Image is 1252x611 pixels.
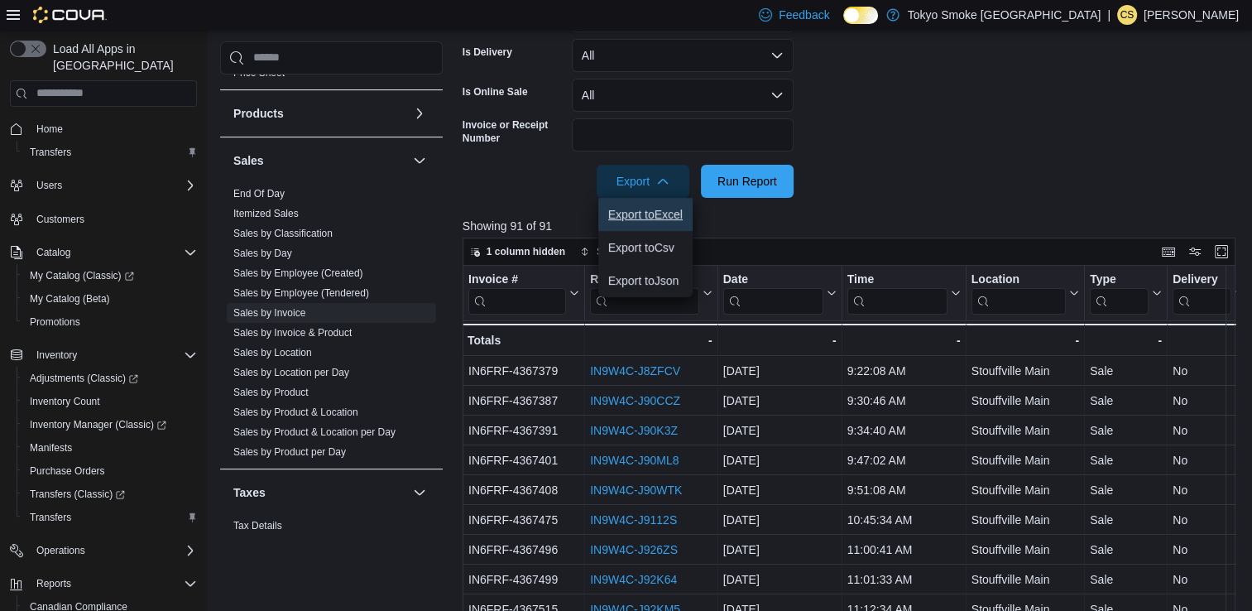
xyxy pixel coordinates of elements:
[843,7,878,24] input: Dark Mode
[233,445,346,459] span: Sales by Product per Day
[971,272,1065,314] div: Location
[233,228,333,239] a: Sales by Classification
[971,570,1079,589] div: Stouffville Main
[847,272,947,287] div: Time
[233,406,358,419] span: Sales by Product & Location
[847,570,961,589] div: 11:01:33 AM
[23,368,145,388] a: Adjustments (Classic)
[30,269,134,282] span: My Catalog (Classic)
[23,461,197,481] span: Purchase Orders
[597,245,640,258] span: Sort fields
[36,179,62,192] span: Users
[17,310,204,334] button: Promotions
[723,450,837,470] div: [DATE]
[36,544,85,557] span: Operations
[722,272,823,287] div: Date
[598,264,693,297] button: Export toJson
[233,208,299,219] a: Itemized Sales
[590,272,712,314] button: Receipt #
[30,345,197,365] span: Inventory
[220,516,443,562] div: Taxes
[847,391,961,411] div: 9:30:46 AM
[23,368,197,388] span: Adjustments (Classic)
[701,165,794,198] button: Run Report
[971,361,1079,381] div: Stouffville Main
[30,395,100,408] span: Inventory Count
[23,392,107,411] a: Inventory Count
[1090,450,1162,470] div: Sale
[30,372,138,385] span: Adjustments (Classic)
[971,510,1079,530] div: Stouffville Main
[590,394,680,407] a: IN9W4C-J90CCZ
[30,511,71,524] span: Transfers
[1090,330,1162,350] div: -
[847,272,960,314] button: Time
[233,366,349,379] span: Sales by Location per Day
[23,142,78,162] a: Transfers
[590,573,677,586] a: IN9W4C-J92K64
[847,272,947,314] div: Time
[723,570,837,589] div: [DATE]
[608,241,683,254] span: Export to Csv
[468,570,579,589] div: IN6FRF-4367499
[1090,510,1162,530] div: Sale
[723,421,837,440] div: [DATE]
[843,24,844,25] span: Dark Mode
[3,344,204,367] button: Inventory
[30,345,84,365] button: Inventory
[33,7,107,23] img: Cova
[30,292,110,305] span: My Catalog (Beta)
[1090,272,1149,314] div: Type
[30,243,77,262] button: Catalog
[233,407,358,418] a: Sales by Product & Location
[1090,540,1162,560] div: Sale
[3,174,204,197] button: Users
[847,330,960,350] div: -
[23,392,197,411] span: Inventory Count
[1173,480,1245,500] div: No
[17,390,204,413] button: Inventory Count
[233,484,406,501] button: Taxes
[30,541,197,560] span: Operations
[1090,421,1162,440] div: Sale
[971,272,1078,314] button: Location
[723,480,837,500] div: [DATE]
[723,510,837,530] div: [DATE]
[597,165,689,198] button: Export
[30,464,105,478] span: Purchase Orders
[607,165,679,198] span: Export
[598,198,693,231] button: Export toExcel
[463,218,1244,234] p: Showing 91 of 91
[1185,242,1205,262] button: Display options
[1173,421,1245,440] div: No
[23,312,87,332] a: Promotions
[36,577,71,590] span: Reports
[1090,272,1149,287] div: Type
[17,287,204,310] button: My Catalog (Beta)
[1173,540,1245,560] div: No
[23,289,117,309] a: My Catalog (Beta)
[1173,330,1245,350] div: -
[3,572,204,595] button: Reports
[971,480,1079,500] div: Stouffville Main
[722,272,823,314] div: Date
[723,361,837,381] div: [DATE]
[722,330,836,350] div: -
[233,105,406,122] button: Products
[1090,480,1162,500] div: Sale
[847,540,961,560] div: 11:00:41 AM
[30,119,70,139] a: Home
[30,176,197,195] span: Users
[233,386,309,399] span: Sales by Product
[233,426,396,439] span: Sales by Product & Location per Day
[36,213,84,226] span: Customers
[598,231,693,264] button: Export toCsv
[1173,272,1231,314] div: Delivery
[717,173,777,190] span: Run Report
[30,541,92,560] button: Operations
[233,207,299,220] span: Itemized Sales
[590,484,682,497] a: IN9W4C-J90WTK
[233,188,285,200] a: End Of Day
[590,454,679,467] a: IN9W4C-J90ML8
[908,5,1101,25] p: Tokyo Smoke [GEOGRAPHIC_DATA]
